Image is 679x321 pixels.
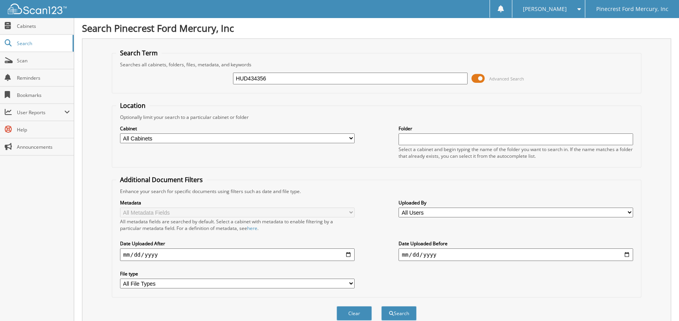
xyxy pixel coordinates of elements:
label: Uploaded By [399,199,633,206]
button: Clear [337,306,372,321]
label: Cabinet [120,125,355,132]
span: Announcements [17,144,70,150]
label: File type [120,270,355,277]
span: [PERSON_NAME] [523,7,567,11]
span: Advanced Search [489,76,524,82]
span: Scan [17,57,70,64]
label: Metadata [120,199,355,206]
div: Searches all cabinets, folders, files, metadata, and keywords [116,61,637,68]
legend: Additional Document Filters [116,175,207,184]
span: Search [17,40,69,47]
img: scan123-logo-white.svg [8,4,67,14]
div: Enhance your search for specific documents using filters such as date and file type. [116,188,637,195]
span: Cabinets [17,23,70,29]
span: Reminders [17,75,70,81]
div: Optionally limit your search to a particular cabinet or folder [116,114,637,120]
input: start [120,248,355,261]
input: end [399,248,633,261]
span: User Reports [17,109,64,116]
label: Folder [399,125,633,132]
div: All metadata fields are searched by default. Select a cabinet with metadata to enable filtering b... [120,218,355,232]
span: Pinecrest Ford Mercury, Inc [596,7,668,11]
legend: Location [116,101,149,110]
div: Select a cabinet and begin typing the name of the folder you want to search in. If the name match... [399,146,633,159]
span: Bookmarks [17,92,70,98]
iframe: Chat Widget [640,283,679,321]
label: Date Uploaded Before [399,240,633,247]
label: Date Uploaded After [120,240,355,247]
button: Search [381,306,417,321]
a: here [247,225,257,232]
span: Help [17,126,70,133]
legend: Search Term [116,49,162,57]
h1: Search Pinecrest Ford Mercury, Inc [82,22,671,35]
